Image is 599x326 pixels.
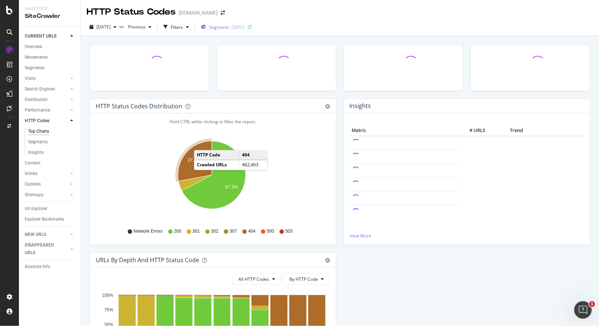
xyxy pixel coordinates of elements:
td: 404 [239,151,267,160]
a: Visits [25,75,68,82]
button: Previous [125,21,154,33]
td: HTTP Code [194,151,239,160]
span: vs [119,23,125,30]
td: Crawled URLs [194,160,239,170]
div: Content [25,159,40,167]
div: Segments [25,64,44,72]
span: Segments [209,24,229,30]
span: 2025 Oct. 2nd [96,24,111,30]
span: 200 [174,228,181,234]
div: gear [325,258,330,263]
text: 27.9% [188,158,200,163]
div: Outlinks [25,181,41,188]
div: HTTP Codes [25,117,49,125]
a: Distribution [25,96,68,104]
button: Segments[DATE] [198,21,247,33]
div: Top Charts [28,128,49,135]
span: 301 [193,228,200,234]
div: Explorer Bookmarks [25,216,64,223]
a: DISAPPEARED URLS [25,241,68,257]
button: [DATE] [87,21,119,33]
div: [DOMAIN_NAME] [179,9,218,16]
div: Insights [28,149,44,156]
button: By HTTP Code [283,273,330,285]
div: Analysis Info [25,263,50,271]
div: [DATE] [231,24,245,30]
button: Filters [160,21,192,33]
text: 67.3% [225,185,238,190]
div: Sitemaps [25,191,43,199]
div: Visits [25,75,36,82]
button: All HTTP Codes [232,273,281,285]
div: Distribution [25,96,48,104]
text: 75% [104,307,113,313]
div: Url Explorer [25,205,47,213]
th: Metric [350,125,458,136]
a: View More [350,233,584,239]
a: CURRENT URLS [25,32,68,40]
div: Search Engines [25,85,55,93]
div: Inlinks [25,170,37,178]
span: 1 [589,301,595,307]
div: gear [325,104,330,109]
th: # URLS [458,125,487,136]
div: SiteCrawler [25,12,75,20]
a: Segments [25,64,75,72]
a: Sitemaps [25,191,68,199]
div: CURRENT URLS [25,32,56,40]
div: DISAPPEARED URLS [25,241,62,257]
a: Search Engines [25,85,68,93]
a: Url Explorer [25,205,75,213]
div: NEW URLS [25,231,46,238]
span: 500 [267,228,274,234]
a: HTTP Codes [25,117,68,125]
a: Overview [25,43,75,51]
div: HTTP Status Codes Distribution [96,102,182,110]
a: Performance [25,106,68,114]
span: 307 [230,228,237,234]
a: Insights [28,149,75,156]
span: 302 [211,228,218,234]
svg: A chart. [96,137,328,221]
th: Trend [487,125,546,136]
a: Analysis Info [25,263,75,271]
a: Outlinks [25,181,68,188]
div: Performance [25,106,50,114]
a: Movements [25,54,75,61]
span: Previous [125,24,146,30]
a: Content [25,159,75,167]
text: 100% [102,293,113,298]
td: 462,463 [239,160,267,170]
div: Analytics [25,6,75,12]
div: Overview [25,43,42,51]
div: HTTP Status Codes [87,6,176,18]
div: Filters [171,24,183,30]
a: Inlinks [25,170,68,178]
a: Explorer Bookmarks [25,216,75,223]
a: NEW URLS [25,231,68,238]
div: Segments [28,138,48,146]
span: All HTTP Codes [238,276,269,282]
a: Segments [28,138,75,146]
span: By HTTP Code [289,276,318,282]
iframe: Intercom live chat [574,301,592,319]
div: arrow-right-arrow-left [221,10,225,15]
div: Movements [25,54,48,61]
span: 503 [285,228,293,234]
div: URLs by Depth and HTTP Status Code [96,256,199,264]
h4: Insights [349,101,371,111]
a: Top Charts [28,128,75,135]
span: Network Errors [134,228,163,234]
span: 404 [248,228,255,234]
